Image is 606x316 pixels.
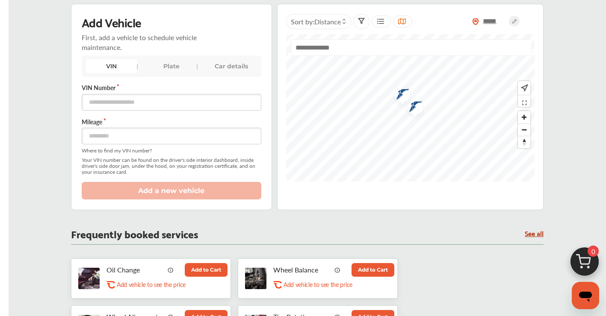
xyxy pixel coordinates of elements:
[314,17,341,26] span: Distance
[588,246,599,257] span: 0
[564,243,605,284] img: cart_icon.3d0951e8.svg
[86,59,137,73] div: VIN
[82,32,207,52] p: First, add a vehicle to schedule vehicle maintenance.
[245,268,266,289] img: tire-wheel-balance-thumb.jpg
[401,95,423,120] div: Map marker
[82,157,261,175] span: Your VIN number can be found on the driver's side interior dashboard, inside driver's side door j...
[206,59,257,73] div: Car details
[185,263,228,277] button: Add to Cart
[273,266,331,274] p: Wheel Balance
[401,95,424,120] img: logo-goodyear.png
[525,229,544,237] a: See all
[82,148,261,154] span: Where to find my VIN number?
[518,111,530,123] button: Zoom in
[78,268,100,289] img: oil-change-thumb.jpg
[146,59,197,73] div: Plate
[168,267,174,273] img: info_icon_vector.svg
[286,34,538,181] canvas: Map
[82,83,261,92] label: VIN Number
[352,263,394,277] button: Add to Cart
[82,117,261,126] label: Mileage
[334,267,340,273] img: info_icon_vector.svg
[518,136,530,148] button: Reset bearing to north
[291,17,341,26] span: Sort by :
[518,124,530,136] span: Zoom out
[117,281,186,289] p: Add vehicle to see the price
[388,83,410,108] div: Map marker
[106,266,165,274] p: Oil Change
[518,123,530,136] button: Zoom out
[82,15,141,29] p: Add Vehicle
[284,281,352,289] p: Add vehicle to see the price
[472,18,479,25] img: location_vector_orange.38f05af8.svg
[71,229,198,237] p: Frequently booked services
[519,83,528,93] img: recenter.ce011a49.svg
[572,282,599,309] iframe: Button to launch messaging window
[388,83,411,108] img: logo-goodyear.png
